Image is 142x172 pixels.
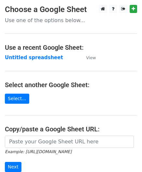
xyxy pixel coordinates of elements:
h4: Use a recent Google Sheet: [5,44,137,51]
p: Use one of the options below... [5,17,137,24]
a: Untitled spreadsheet [5,55,63,60]
input: Next [5,162,21,172]
small: Example: [URL][DOMAIN_NAME] [5,149,71,154]
h3: Choose a Google Sheet [5,5,137,14]
a: Select... [5,94,29,104]
a: View [80,55,96,60]
h4: Copy/paste a Google Sheet URL: [5,125,137,133]
small: View [86,55,96,60]
input: Paste your Google Sheet URL here [5,136,134,148]
h4: Select another Google Sheet: [5,81,137,89]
